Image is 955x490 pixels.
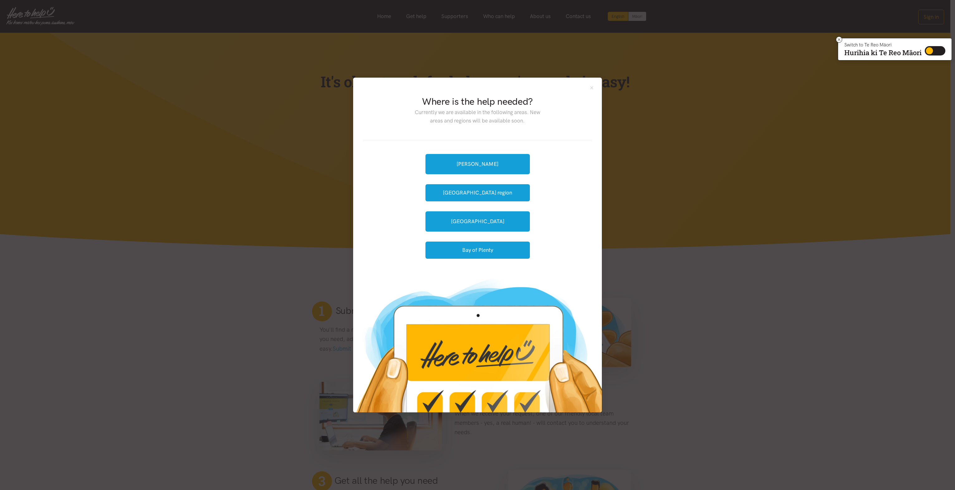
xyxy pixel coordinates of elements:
[425,211,530,232] a: [GEOGRAPHIC_DATA]
[425,154,530,174] a: [PERSON_NAME]
[844,43,922,47] p: Switch to Te Reo Māori
[425,184,530,201] button: [GEOGRAPHIC_DATA] region
[410,108,545,125] p: Currently we are available in the following areas. New areas and regions will be available soon.
[425,242,530,259] button: Bay of Plenty
[844,50,922,55] p: Hurihia ki Te Reo Māori
[589,85,594,90] button: Close
[410,95,545,108] h2: Where is the help needed?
